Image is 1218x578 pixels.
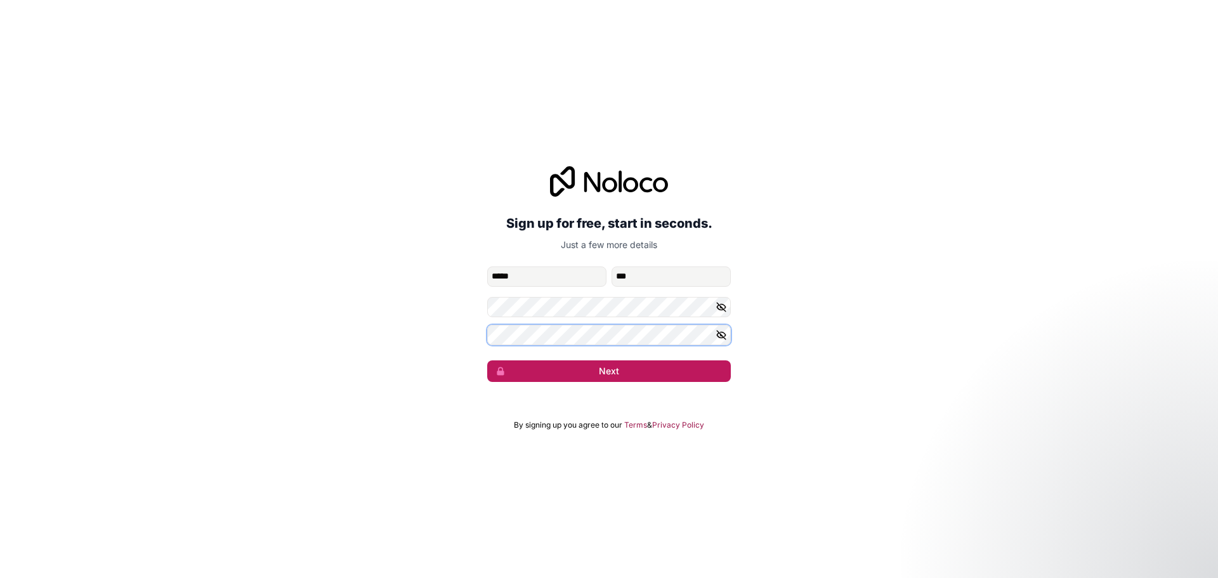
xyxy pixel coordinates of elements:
button: Next [487,360,731,382]
input: given-name [487,266,606,287]
a: Terms [624,420,647,430]
span: & [647,420,652,430]
input: family-name [612,266,731,287]
input: Password [487,297,731,317]
h2: Sign up for free, start in seconds. [487,212,731,235]
a: Privacy Policy [652,420,704,430]
iframe: Intercom notifications message [964,483,1218,572]
input: Confirm password [487,325,731,345]
p: Just a few more details [487,239,731,251]
span: By signing up you agree to our [514,420,622,430]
